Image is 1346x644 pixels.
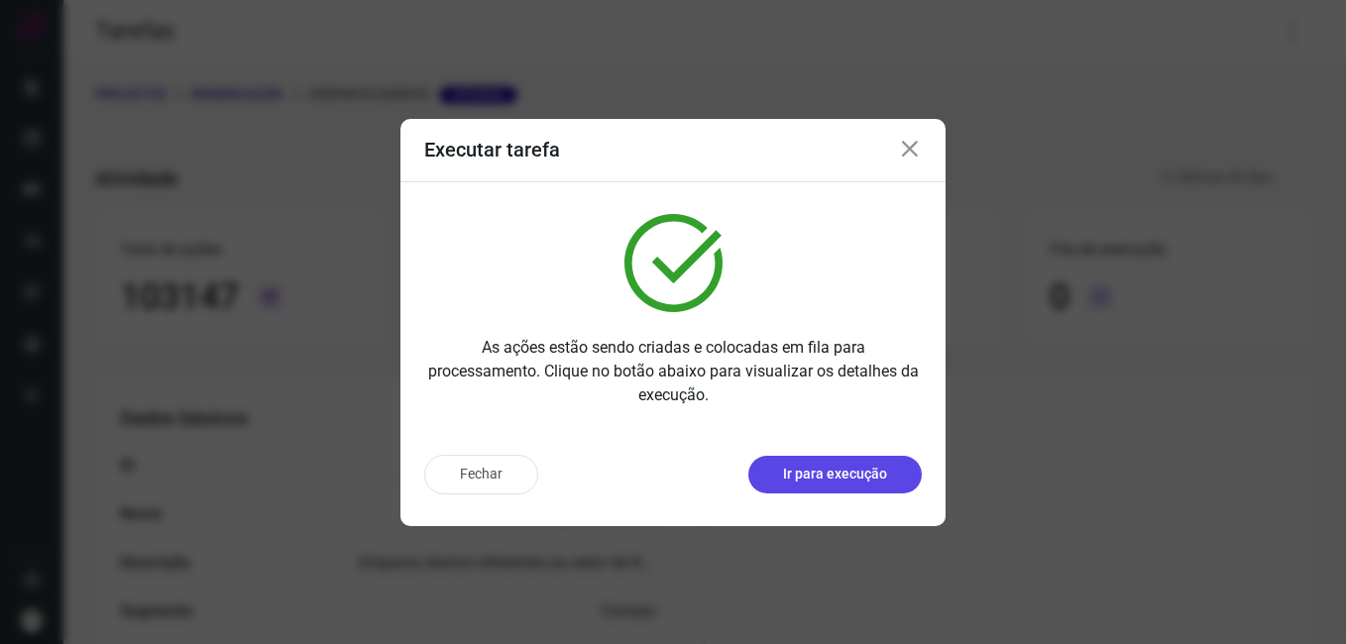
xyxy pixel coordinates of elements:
p: Ir para execução [783,464,887,484]
h3: Executar tarefa [424,138,560,161]
p: As ações estão sendo criadas e colocadas em fila para processamento. Clique no botão abaixo para ... [424,336,922,407]
img: verified.svg [624,214,723,312]
button: Ir para execução [748,456,922,493]
button: Fechar [424,455,538,494]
